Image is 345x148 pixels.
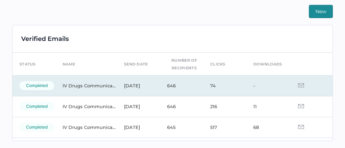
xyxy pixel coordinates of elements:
[203,96,246,117] td: 216
[167,56,201,72] div: number of recipients
[246,75,289,96] td: -
[19,123,54,132] div: completed
[56,117,117,138] td: IV Drugs Communications
[56,96,117,117] td: IV Drugs Communications
[203,117,246,138] td: 517
[298,125,304,129] img: email-icon-grey.d9de4670.svg
[19,102,54,111] div: completed
[315,5,326,18] span: New
[203,75,246,96] td: 74
[56,75,117,96] td: IV Drugs Communications
[117,75,160,96] td: [DATE]
[309,5,333,18] button: New
[160,117,203,138] td: 645
[253,60,282,68] div: downloads
[63,60,75,68] div: name
[298,104,304,108] img: email-icon-grey.d9de4670.svg
[160,75,203,96] td: 646
[117,96,160,117] td: [DATE]
[160,96,203,117] td: 646
[117,117,160,138] td: [DATE]
[210,60,225,68] div: clicks
[21,34,69,44] div: Verified Emails
[124,60,148,68] div: send date
[246,96,289,117] td: 11
[19,81,54,90] div: completed
[298,83,304,87] img: email-icon-grey.d9de4670.svg
[246,117,289,138] td: 68
[19,60,36,68] div: status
